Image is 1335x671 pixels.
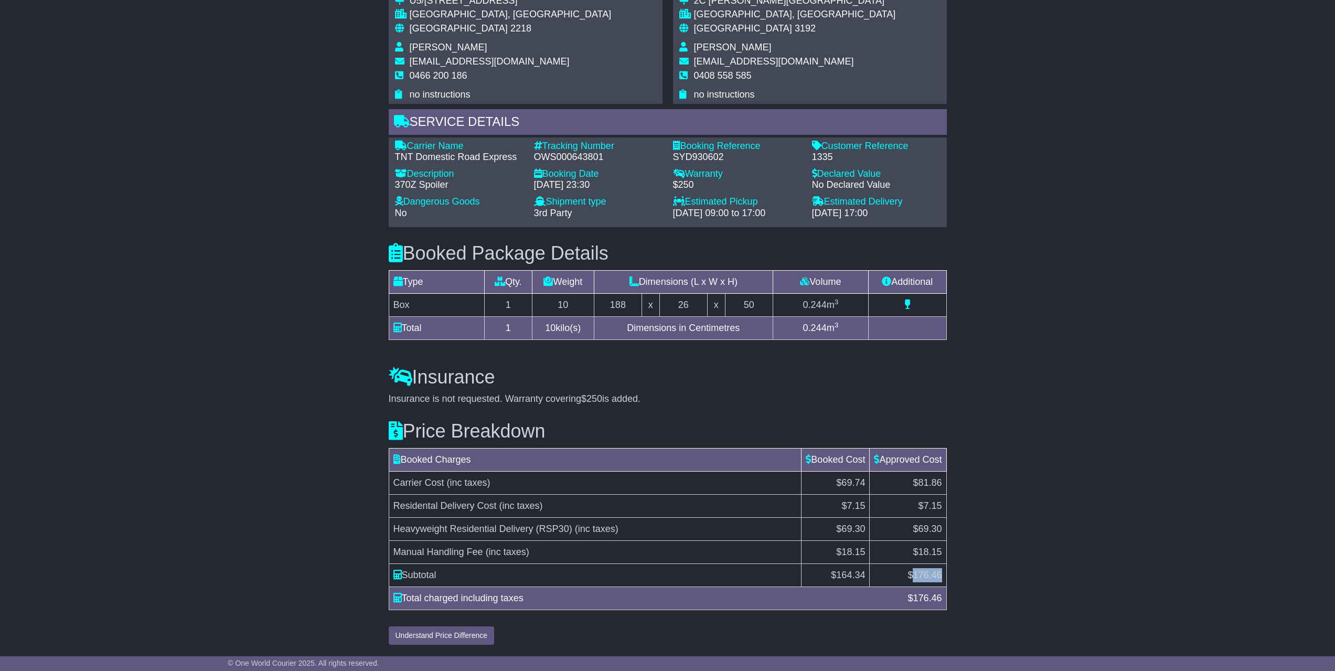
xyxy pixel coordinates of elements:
[484,293,532,316] td: 1
[694,23,792,34] span: [GEOGRAPHIC_DATA]
[594,316,773,339] td: Dimensions in Centimetres
[642,293,659,316] td: x
[395,208,407,218] span: No
[389,293,484,316] td: Box
[673,179,802,191] div: $250
[532,293,594,316] td: 10
[902,591,947,605] div: $
[534,168,663,180] div: Booking Date
[389,243,947,264] h3: Booked Package Details
[534,208,572,218] span: 3rd Party
[673,196,802,208] div: Estimated Pickup
[802,448,870,471] td: Booked Cost
[389,448,802,471] td: Booked Charges
[410,56,570,67] span: [EMAIL_ADDRESS][DOMAIN_NAME]
[389,563,802,587] td: Subtotal
[410,70,467,81] span: 0466 200 186
[393,524,572,534] span: Heavyweight Residential Delivery (RSP30)
[803,300,827,310] span: 0.244
[534,141,663,152] div: Tracking Number
[836,570,865,580] span: 164.34
[395,179,524,191] div: 370Z Spoiler
[393,547,483,557] span: Manual Handling Fee
[812,179,941,191] div: No Declared Value
[389,626,495,645] button: Understand Price Difference
[694,89,755,100] span: no instructions
[673,168,802,180] div: Warranty
[803,323,827,333] span: 0.244
[870,448,946,471] td: Approved Cost
[486,547,529,557] span: (inc taxes)
[510,23,531,34] span: 2218
[836,547,865,557] span: $18.15
[773,316,868,339] td: m
[812,152,941,163] div: 1335
[725,293,773,316] td: 50
[694,70,752,81] span: 0408 558 585
[395,168,524,180] div: Description
[395,196,524,208] div: Dangerous Goods
[534,152,663,163] div: OWS000643801
[707,293,725,316] td: x
[694,56,854,67] span: [EMAIL_ADDRESS][DOMAIN_NAME]
[532,270,594,293] td: Weight
[773,270,868,293] td: Volume
[918,500,942,511] span: $7.15
[575,524,618,534] span: (inc taxes)
[393,500,497,511] span: Residental Delivery Cost
[594,270,773,293] td: Dimensions (L x W x H)
[795,23,816,34] span: 3192
[389,421,947,442] h3: Price Breakdown
[594,293,642,316] td: 188
[868,270,946,293] td: Additional
[484,316,532,339] td: 1
[447,477,490,488] span: (inc taxes)
[228,659,379,667] span: © One World Courier 2025. All rights reserved.
[389,270,484,293] td: Type
[913,477,942,488] span: $81.86
[673,141,802,152] div: Booking Reference
[534,179,663,191] div: [DATE] 23:30
[841,500,865,511] span: $7.15
[812,168,941,180] div: Declared Value
[545,323,556,333] span: 10
[836,477,865,488] span: $69.74
[395,152,524,163] div: TNT Domestic Road Express
[913,547,942,557] span: $18.15
[659,293,707,316] td: 26
[534,196,663,208] div: Shipment type
[835,298,839,306] sup: 3
[673,208,802,219] div: [DATE] 09:00 to 17:00
[673,152,802,163] div: SYD930602
[870,563,946,587] td: $
[835,321,839,329] sup: 3
[581,393,602,404] span: $250
[389,367,947,388] h3: Insurance
[812,141,941,152] div: Customer Reference
[812,196,941,208] div: Estimated Delivery
[532,316,594,339] td: kilo(s)
[410,42,487,52] span: [PERSON_NAME]
[410,23,508,34] span: [GEOGRAPHIC_DATA]
[393,477,444,488] span: Carrier Cost
[694,42,772,52] span: [PERSON_NAME]
[389,109,947,137] div: Service Details
[388,591,903,605] div: Total charged including taxes
[389,316,484,339] td: Total
[913,593,942,603] span: 176.46
[802,563,870,587] td: $
[410,89,471,100] span: no instructions
[773,293,868,316] td: m
[484,270,532,293] td: Qty.
[499,500,543,511] span: (inc taxes)
[389,393,947,405] div: Insurance is not requested. Warranty covering is added.
[913,570,942,580] span: 176.46
[913,524,942,534] span: $69.30
[836,524,865,534] span: $69.30
[694,9,896,20] div: [GEOGRAPHIC_DATA], [GEOGRAPHIC_DATA]
[395,141,524,152] div: Carrier Name
[410,9,612,20] div: [GEOGRAPHIC_DATA], [GEOGRAPHIC_DATA]
[812,208,941,219] div: [DATE] 17:00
